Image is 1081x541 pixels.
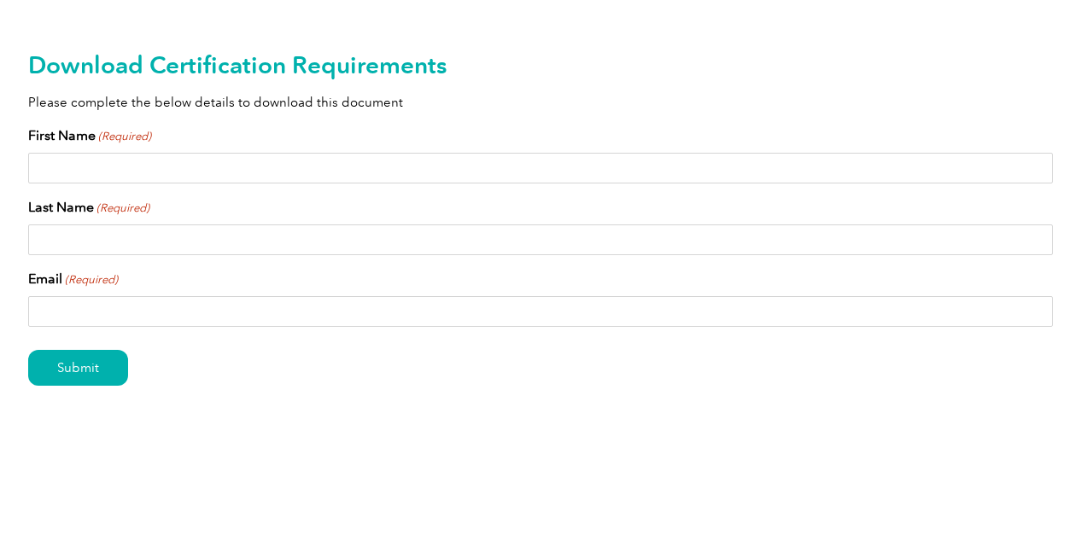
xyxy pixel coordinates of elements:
h2: Download Certification Requirements [28,51,1053,79]
span: (Required) [96,200,150,217]
label: First Name [28,125,151,146]
label: Email [28,269,118,289]
span: (Required) [97,128,152,145]
p: Please complete the below details to download this document [28,93,1053,112]
input: Submit [28,350,128,386]
span: (Required) [64,271,119,288]
label: Last Name [28,197,149,218]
